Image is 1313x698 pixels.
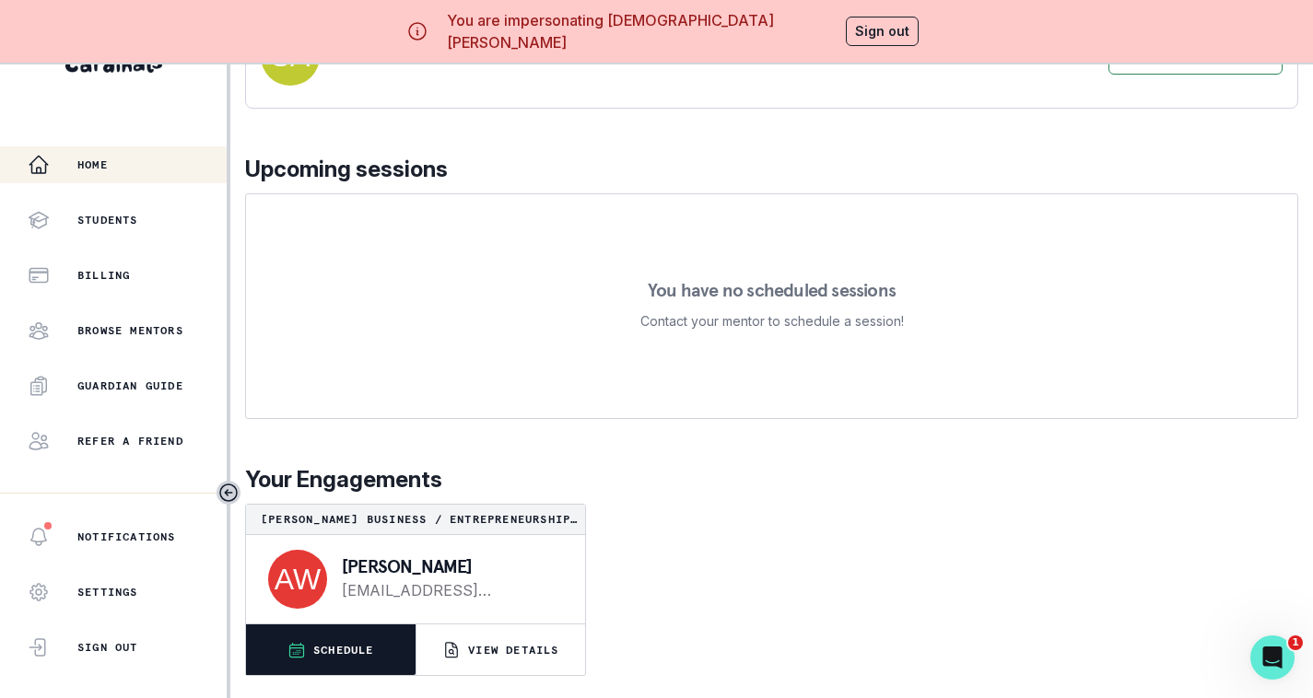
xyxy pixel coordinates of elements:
p: You have no scheduled sessions [648,281,896,299]
p: Billing [77,268,130,283]
button: Toggle sidebar [217,481,240,505]
button: SCHEDULE [246,624,416,675]
p: Sign Out [77,640,138,655]
p: Browse Mentors [77,323,183,338]
p: Refer a friend [77,434,183,448]
p: Guardian Guide [77,378,183,393]
p: You are impersonating [DEMOGRAPHIC_DATA][PERSON_NAME] [447,9,838,53]
p: Contact your mentor to schedule a session! [640,310,904,332]
p: Your Engagements [245,463,1298,496]
p: [PERSON_NAME] [342,557,556,576]
img: svg [268,550,327,609]
span: 1 [1288,635,1303,650]
p: [PERSON_NAME] Business / Entrepreneurship 1-to-1-course [253,512,578,527]
p: Notifications [77,529,176,544]
button: Sign out [846,17,919,46]
p: Home [77,157,108,172]
iframe: Intercom live chat [1250,635,1295,680]
button: VIEW DETAILS [416,624,586,675]
a: [EMAIL_ADDRESS][PERSON_NAME][DOMAIN_NAME] [342,579,556,601]
p: SCHEDULE [313,643,374,657]
p: Upcoming sessions [245,153,1298,186]
p: Settings [77,585,138,599]
p: VIEW DETAILS [468,643,558,657]
p: Students [77,213,138,227]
